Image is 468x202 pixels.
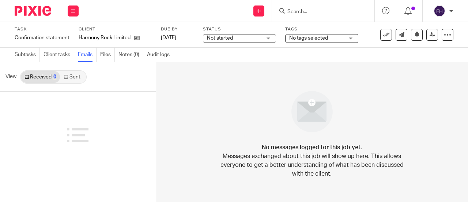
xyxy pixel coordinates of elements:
a: Client tasks [44,48,74,62]
label: Tags [285,26,358,32]
p: Messages exchanged about this job will show up here. This allows everyone to get a better underst... [215,152,409,178]
label: Client [79,26,152,32]
a: Subtasks [15,48,40,62]
img: Pixie [15,6,51,16]
span: [DATE] [161,35,176,40]
a: Received0 [21,71,60,83]
h4: No messages logged for this job yet. [262,143,362,152]
a: Notes (0) [118,48,143,62]
label: Due by [161,26,194,32]
span: View [5,73,16,81]
p: Harmony Rock Limited [79,34,131,41]
a: Audit logs [147,48,173,62]
a: Sent [60,71,86,83]
a: Send new email to Harmony Rock Limited [396,29,407,41]
div: Confirmation statement [15,34,69,41]
label: Task [15,26,69,32]
a: Emails [78,48,97,62]
div: 0 [53,74,56,80]
span: No tags selected [289,36,328,41]
img: svg%3E [434,5,445,17]
i: Open client page [134,35,140,41]
a: Files [100,48,115,62]
input: Search [287,9,352,15]
span: Not started [207,36,233,41]
button: Snooze task [411,29,423,41]
a: Reassign task [426,29,438,41]
img: image [287,86,337,137]
label: Status [203,26,276,32]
